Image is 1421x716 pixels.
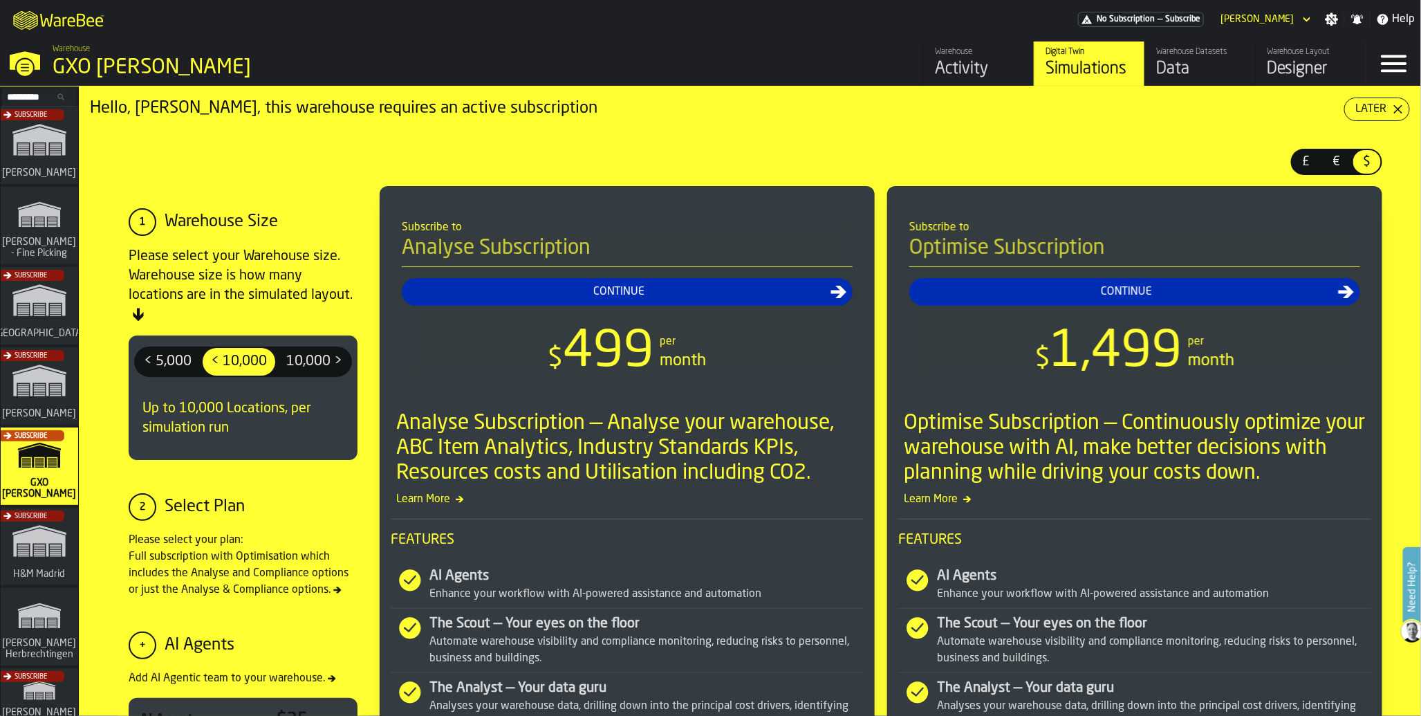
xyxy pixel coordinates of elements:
[548,345,564,373] span: $
[129,493,156,521] div: 2
[53,44,90,54] span: Warehouse
[1292,150,1320,174] div: thumb
[402,278,853,306] button: button-Continue
[935,47,1023,57] div: Warehouse
[1078,12,1204,27] a: link-to-/wh/i/baca6aa3-d1fc-43c0-a604-2a1c9d5db74d/pricing/
[1156,58,1244,80] div: Data
[923,42,1034,86] a: link-to-/wh/i/baca6aa3-d1fc-43c0-a604-2a1c9d5db74d/feed/
[1319,12,1344,26] label: button-toggle-Settings
[1,187,78,267] a: link-to-/wh/i/48cbecf7-1ea2-4bc9-a439-03d5b66e1a58/simulations
[1267,47,1355,57] div: Warehouse Layout
[1323,150,1350,174] div: thumb
[1050,328,1182,378] span: 1,499
[201,347,277,377] label: button-switch-multi-< 10,000
[1165,15,1200,24] span: Subscribe
[1,428,78,508] a: link-to-/wh/i/baca6aa3-d1fc-43c0-a604-2a1c9d5db74d/simulations
[1046,47,1133,57] div: Digital Twin
[402,219,853,236] div: Subscribe to
[1188,350,1234,372] div: month
[1,588,78,668] a: link-to-/wh/i/f0a6b354-7883-413a-84ff-a65eb9c31f03/simulations
[1034,42,1144,86] a: link-to-/wh/i/baca6aa3-d1fc-43c0-a604-2a1c9d5db74d/simulations
[429,567,864,586] div: AI Agents
[1404,549,1420,626] label: Need Help?
[1215,11,1314,28] div: DropdownMenuValue-Ana Milicic
[937,586,1371,603] div: Enhance your workflow with AI-powered assistance and automation
[134,388,352,449] div: Up to 10,000 Locations, per simulation run
[203,348,275,376] div: thumb
[937,634,1371,667] div: Automate warehouse visibility and compliance monitoring, reducing risks to personnel, business an...
[1,107,78,187] a: link-to-/wh/i/72fe6713-8242-4c3c-8adf-5d67388ea6d5/simulations
[937,614,1371,634] div: The Scout — Your eyes on the floor
[1255,42,1366,86] a: link-to-/wh/i/baca6aa3-d1fc-43c0-a604-2a1c9d5db74d/designer
[205,351,272,373] span: < 10,000
[660,350,707,372] div: month
[429,634,864,667] div: Automate warehouse visibility and compliance monitoring, reducing risks to personnel, business an...
[90,98,1344,120] div: Hello, [PERSON_NAME], this warehouse requires an active subscription
[391,491,864,508] span: Learn More
[134,347,201,377] label: button-switch-multi-< 5,000
[1188,333,1204,350] div: per
[1393,11,1415,28] span: Help
[1144,42,1255,86] a: link-to-/wh/i/baca6aa3-d1fc-43c0-a604-2a1c9d5db74d/data
[1158,15,1162,24] span: —
[564,328,655,378] span: 499
[1353,150,1381,174] div: thumb
[1,347,78,428] a: link-to-/wh/i/1653e8cc-126b-480f-9c47-e01e76aa4a88/simulations
[1356,153,1378,171] span: $
[15,352,47,360] span: Subscribe
[904,411,1371,486] div: Optimise Subscription — Continuously optimize your warehouse with AI, make better decisions with ...
[1321,149,1352,175] label: button-switch-multi-€
[429,614,864,634] div: The Scout — Your eyes on the floor
[165,496,245,518] div: Select Plan
[1352,149,1382,175] label: button-switch-multi-$
[1295,153,1317,171] span: £
[129,670,357,687] div: Add AI Agentic team to your warehouse.
[937,567,1371,586] div: AI Agents
[53,55,426,80] div: GXO [PERSON_NAME]
[129,632,156,659] div: +
[1220,14,1294,25] div: DropdownMenuValue-Ana Milicic
[1046,58,1133,80] div: Simulations
[1078,12,1204,27] div: Menu Subscription
[1345,12,1370,26] label: button-toggle-Notifications
[1366,42,1421,86] label: button-toggle-Menu
[15,432,47,440] span: Subscribe
[277,347,352,377] label: button-switch-multi-10,000 >
[1371,11,1421,28] label: button-toggle-Help
[915,284,1338,300] div: Continue
[937,679,1371,698] div: The Analyst — Your data guru
[1326,153,1348,171] span: €
[136,348,200,376] div: thumb
[165,634,234,657] div: AI Agents
[1156,47,1244,57] div: Warehouse Datasets
[1344,98,1410,121] button: button-Later
[898,531,1371,550] span: Features
[1350,101,1393,118] div: Later
[429,586,864,603] div: Enhance your workflow with AI-powered assistance and automation
[278,348,351,376] div: thumb
[1,508,78,588] a: link-to-/wh/i/0438fb8c-4a97-4a5b-bcc6-2889b6922db0/simulations
[15,673,47,681] span: Subscribe
[909,219,1360,236] div: Subscribe to
[407,284,830,300] div: Continue
[660,333,676,350] div: per
[391,531,864,550] span: Features
[402,236,853,267] h4: Analyse Subscription
[129,208,156,236] div: 1
[396,411,864,486] div: Analyse Subscription — Analyse your warehouse, ABC Item Analytics, Industry Standards KPIs, Resou...
[909,236,1360,267] h4: Optimise Subscription
[935,58,1023,80] div: Activity
[1267,58,1355,80] div: Designer
[1,267,78,347] a: link-to-/wh/i/b5402f52-ce28-4f27-b3d4-5c6d76174849/simulations
[429,679,864,698] div: The Analyst — Your data guru
[15,272,47,279] span: Subscribe
[129,532,357,598] div: Please select your plan: Full subscription with Optimisation which includes the Analyse and Compl...
[138,351,197,373] span: < 5,000
[898,491,1371,508] span: Learn More
[165,211,278,233] div: Warehouse Size
[909,278,1360,306] button: button-Continue
[1097,15,1155,24] span: No Subscription
[281,351,348,373] span: 10,000 >
[1035,345,1050,373] span: $
[1291,149,1321,175] label: button-switch-multi-£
